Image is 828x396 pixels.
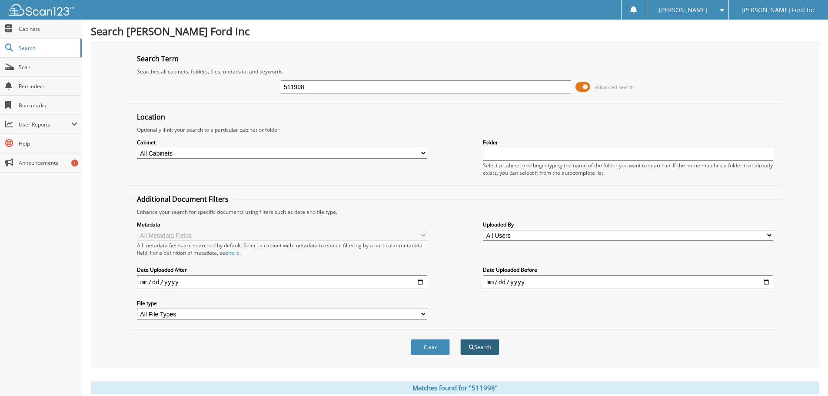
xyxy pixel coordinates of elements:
[19,44,76,52] span: Search
[483,266,773,273] label: Date Uploaded Before
[483,162,773,176] div: Select a cabinet and begin typing the name of the folder you want to search in. If the name match...
[228,249,239,256] a: here
[659,7,708,13] span: [PERSON_NAME]
[483,275,773,289] input: end
[19,25,77,33] span: Cabinets
[137,139,427,146] label: Cabinet
[137,275,427,289] input: start
[19,63,77,71] span: Scan
[137,221,427,228] label: Metadata
[460,339,499,355] button: Search
[137,266,427,273] label: Date Uploaded After
[742,7,815,13] span: [PERSON_NAME] Ford Inc
[19,121,71,128] span: User Reports
[483,221,773,228] label: Uploaded By
[133,54,183,63] legend: Search Term
[71,160,78,166] div: 1
[19,102,77,109] span: Bookmarks
[91,381,819,394] div: Matches found for "511998"
[133,68,778,75] div: Searches all cabinets, folders, files, metadata, and keywords
[19,140,77,147] span: Help
[595,84,634,90] span: Advanced Search
[137,242,427,256] div: All metadata fields are searched by default. Select a cabinet with metadata to enable filtering b...
[483,139,773,146] label: Folder
[133,208,778,216] div: Enhance your search for specific documents using filters such as date and file type.
[19,159,77,166] span: Announcements
[19,83,77,90] span: Reminders
[133,112,170,122] legend: Location
[133,194,233,204] legend: Additional Document Filters
[9,4,74,16] img: scan123-logo-white.svg
[411,339,450,355] button: Clear
[133,126,778,133] div: Optionally limit your search to a particular cabinet or folder
[137,299,427,307] label: File type
[91,24,819,38] h1: Search [PERSON_NAME] Ford Inc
